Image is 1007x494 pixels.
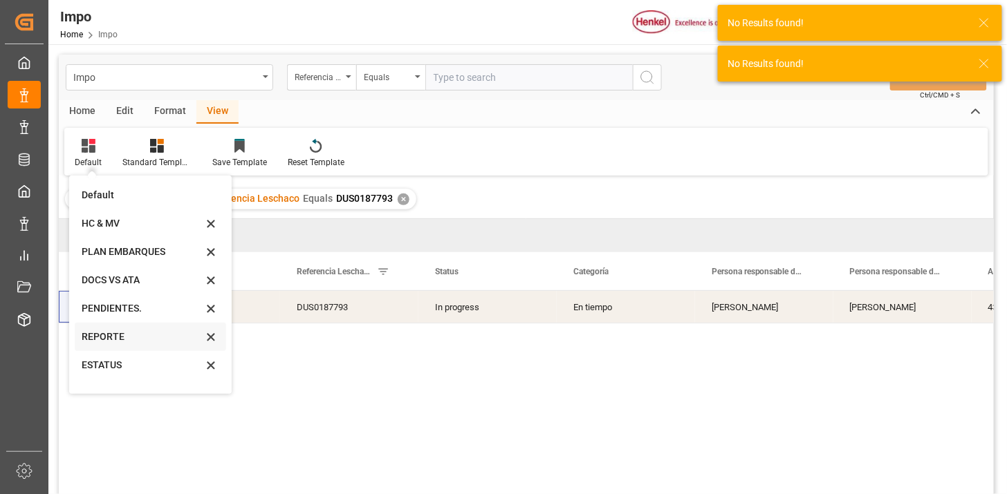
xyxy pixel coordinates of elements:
div: Default [75,156,102,169]
span: DUS0187793 [336,193,393,204]
div: ESTATUS [82,358,203,372]
div: DOCS VS ATA [82,273,203,287]
span: Persona responsable de la importacion [712,267,804,276]
div: Format [144,100,196,124]
div: Impo [73,68,258,85]
div: View [196,100,239,124]
div: No Results found! [728,57,966,71]
div: In progress [418,291,557,323]
span: Persona responsable de seguimiento [850,267,943,276]
div: ENTREGAS [82,386,203,401]
div: Press SPACE to select this row. [59,291,142,323]
img: Henkel%20logo.jpg_1689854090.jpg [633,10,749,35]
button: open menu [287,64,356,91]
span: Status [435,267,459,276]
div: En tiempo [557,291,695,323]
div: Reset Template [288,156,344,169]
span: Referencia Leschaco [297,267,371,276]
div: Impo [60,6,118,27]
div: REPORTE [82,330,203,344]
div: Equals [364,68,411,84]
span: Categoría [573,267,609,276]
a: Home [60,30,83,39]
div: [PERSON_NAME] [833,291,972,323]
div: Standard Templates [122,156,192,169]
div: Default [82,188,203,202]
span: Equals [303,193,333,204]
button: open menu [356,64,425,91]
button: search button [633,64,662,91]
div: DUS0187793 [280,291,418,323]
div: Save Template [212,156,267,169]
span: Referencia Leschaco [207,193,299,204]
div: Edit [106,100,144,124]
div: Referencia Leschaco [295,68,342,84]
span: Ctrl/CMD + S [921,90,961,100]
input: Type to search [425,64,633,91]
div: PENDIENTES. [82,301,203,316]
div: ✕ [398,193,409,205]
div: PLAN EMBARQUES [82,245,203,259]
button: open menu [66,64,273,91]
div: Home [59,100,106,124]
div: HC & MV [82,216,203,231]
div: No Results found! [728,16,966,30]
div: [PERSON_NAME] [695,291,833,323]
